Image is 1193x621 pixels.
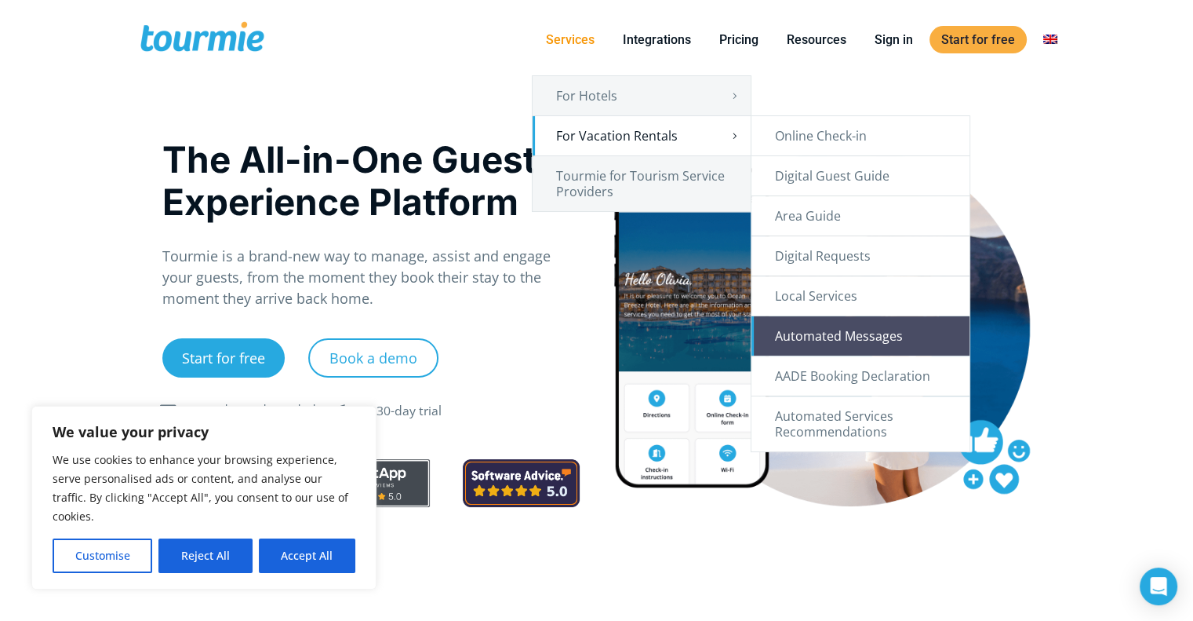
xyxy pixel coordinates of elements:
span:  [156,404,181,417]
a: Online Check-in [751,116,969,155]
a: Integrations [611,30,703,49]
a: Pricing [707,30,770,49]
a: For Vacation Rentals [533,116,751,155]
button: Customise [53,539,152,573]
a: For Hotels [533,76,751,115]
a: Automated Messages [751,316,969,356]
a: Local Services [751,276,969,316]
a: Sign in [863,30,925,49]
p: We use cookies to enhance your browsing experience, serve personalised ads or content, and analys... [53,451,355,526]
a: Switch to [1031,30,1069,49]
h1: The All-in-One Guest Experience Platform [162,138,580,223]
a: Digital Guest Guide [751,156,969,195]
a: Automated Services Recommendations [751,396,969,451]
button: Reject All [158,539,252,573]
a: Digital Requests [751,236,969,276]
a: Start for free [162,338,285,378]
p: We value your privacy [53,422,355,441]
p: Tourmie is a brand-new way to manage, assist and engage your guests, from the moment they book th... [162,246,580,309]
a: Resources [775,30,858,49]
a: Tourmie for Tourism Service Providers [533,156,751,211]
a: Start for free [929,26,1027,53]
a: Area Guide [751,196,969,236]
span:  [320,401,358,420]
a: Book a demo [308,338,438,378]
a: AADE Booking Declaration [751,356,969,396]
div: Free 30-day trial [348,402,442,421]
button: Accept All [259,539,355,573]
a: Services [534,30,606,49]
div: No Credit Card Needed [181,401,316,420]
div: Open Intercom Messenger [1140,568,1177,605]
